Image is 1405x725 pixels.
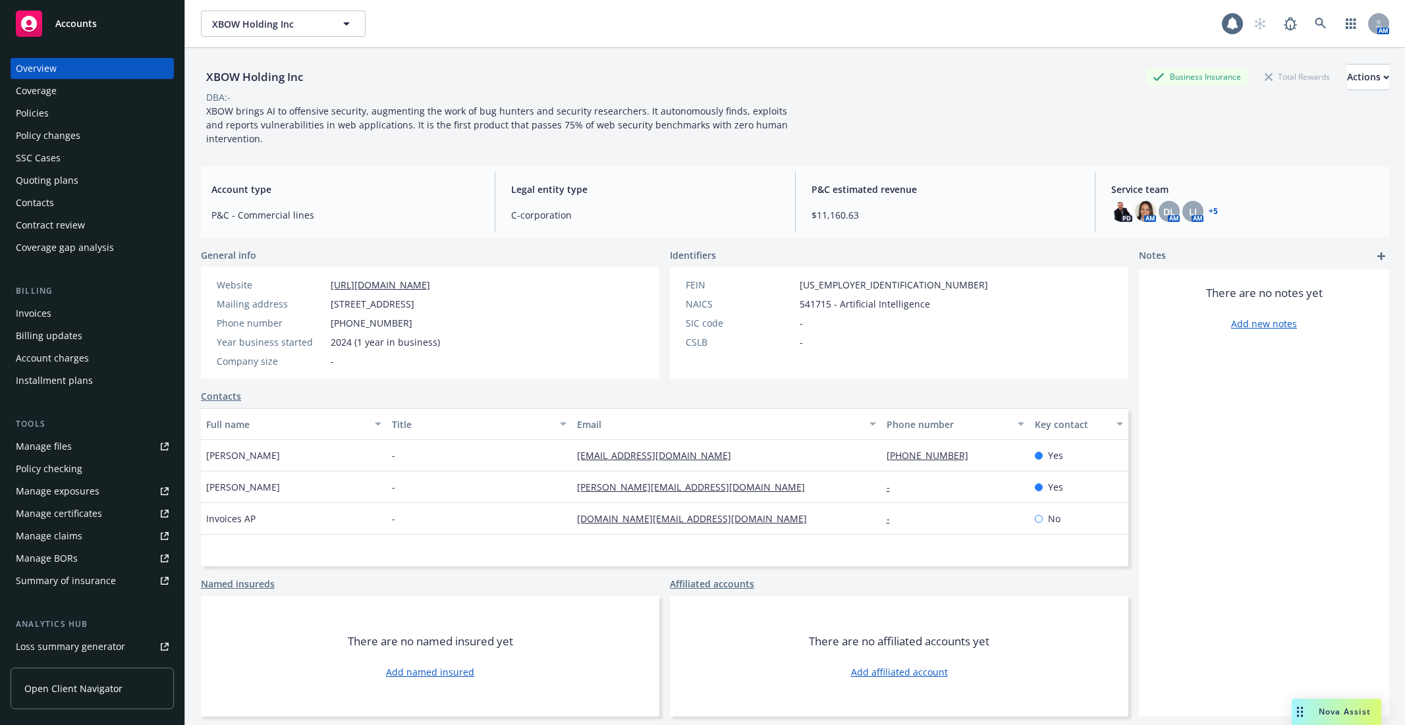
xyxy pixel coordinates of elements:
[16,370,93,391] div: Installment plans
[16,148,61,169] div: SSC Cases
[217,316,325,330] div: Phone number
[11,548,174,569] a: Manage BORs
[887,449,979,462] a: [PHONE_NUMBER]
[11,125,174,146] a: Policy changes
[16,636,125,657] div: Loss summary generator
[511,182,779,196] span: Legal entity type
[16,170,78,191] div: Quoting plans
[392,480,395,494] span: -
[201,248,256,262] span: General info
[670,248,716,262] span: Identifiers
[392,448,395,462] span: -
[1030,408,1128,440] button: Key contact
[11,618,174,631] div: Analytics hub
[881,408,1030,440] button: Phone number
[16,548,78,569] div: Manage BORs
[386,665,474,679] a: Add named insured
[331,297,414,311] span: [STREET_ADDRESS]
[211,182,479,196] span: Account type
[577,449,742,462] a: [EMAIL_ADDRESS][DOMAIN_NAME]
[11,481,174,502] a: Manage exposures
[1258,68,1336,85] div: Total Rewards
[201,408,387,440] button: Full name
[11,570,174,591] a: Summary of insurance
[686,316,794,330] div: SIC code
[16,481,99,502] div: Manage exposures
[812,208,1079,222] span: $11,160.63
[1048,448,1063,462] span: Yes
[1035,417,1109,431] div: Key contact
[16,58,57,79] div: Overview
[211,208,479,222] span: P&C - Commercial lines
[1163,205,1175,219] span: DL
[16,458,82,479] div: Policy checking
[217,335,325,349] div: Year business started
[686,278,794,292] div: FEIN
[800,297,930,311] span: 541715 - Artificial Intelligence
[16,348,89,369] div: Account charges
[217,354,325,368] div: Company size
[800,335,803,349] span: -
[1247,11,1273,37] a: Start snowing
[206,105,790,145] span: XBOW brings AI to offensive security, augmenting the work of bug hunters and security researchers...
[11,103,174,124] a: Policies
[1347,65,1389,90] div: Actions
[1292,699,1308,725] div: Drag to move
[11,417,174,431] div: Tools
[1048,512,1061,525] span: No
[851,665,948,679] a: Add affiliated account
[16,192,54,213] div: Contacts
[1048,480,1063,494] span: Yes
[11,370,174,391] a: Installment plans
[1373,248,1389,264] a: add
[11,503,174,524] a: Manage certificates
[11,303,174,324] a: Invoices
[812,182,1079,196] span: P&C estimated revenue
[800,316,803,330] span: -
[11,148,174,169] a: SSC Cases
[1111,201,1132,222] img: photo
[577,481,815,493] a: [PERSON_NAME][EMAIL_ADDRESS][DOMAIN_NAME]
[201,389,241,403] a: Contacts
[887,417,1010,431] div: Phone number
[201,68,308,86] div: XBOW Holding Inc
[1209,207,1218,215] a: +5
[11,284,174,298] div: Billing
[16,525,82,547] div: Manage claims
[16,303,51,324] div: Invoices
[1139,248,1166,264] span: Notes
[11,458,174,479] a: Policy checking
[1231,317,1297,331] a: Add new notes
[11,58,174,79] a: Overview
[11,237,174,258] a: Coverage gap analysis
[11,348,174,369] a: Account charges
[809,633,989,649] span: There are no affiliated accounts yet
[1146,68,1248,85] div: Business Insurance
[16,325,82,346] div: Billing updates
[387,408,572,440] button: Title
[16,237,114,258] div: Coverage gap analysis
[206,448,280,462] span: [PERSON_NAME]
[201,577,275,591] a: Named insureds
[16,125,80,146] div: Policy changes
[887,481,900,493] a: -
[212,17,326,31] span: XBOW Holding Inc
[1189,205,1197,219] span: LI
[11,436,174,457] a: Manage files
[331,279,430,291] a: [URL][DOMAIN_NAME]
[331,354,334,368] span: -
[348,633,513,649] span: There are no named insured yet
[392,512,395,525] span: -
[577,417,861,431] div: Email
[1135,201,1156,222] img: photo
[1338,11,1364,37] a: Switch app
[206,480,280,494] span: [PERSON_NAME]
[1319,706,1371,717] span: Nova Assist
[1292,699,1381,725] button: Nova Assist
[11,525,174,547] a: Manage claims
[1308,11,1334,37] a: Search
[16,215,85,236] div: Contract review
[11,215,174,236] a: Contract review
[16,570,116,591] div: Summary of insurance
[331,316,412,330] span: [PHONE_NUMBER]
